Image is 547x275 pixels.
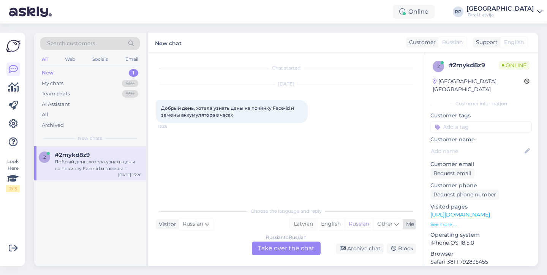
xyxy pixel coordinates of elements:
div: iDeal Latvija [466,12,534,18]
p: iPhone OS 18.5.0 [430,239,532,247]
span: 13:26 [158,123,187,129]
div: 99+ [122,80,138,87]
input: Add name [431,147,523,155]
p: Operating system [430,231,532,239]
span: 2 [43,154,46,160]
span: Russian [442,38,463,46]
div: [DATE] 13:26 [118,172,141,178]
div: Support [473,38,498,46]
div: Email [124,54,140,64]
div: My chats [42,80,63,87]
div: Russian [345,218,373,230]
div: 99+ [122,90,138,98]
div: Archive chat [336,243,384,254]
p: Visited pages [430,203,532,211]
div: Archived [42,122,64,129]
span: English [504,38,524,46]
div: Russian to Russian [266,234,307,241]
div: Take over the chat [252,242,321,255]
input: Add a tag [430,121,532,133]
span: Russian [183,220,203,228]
span: Other [377,220,393,227]
a: [URL][DOMAIN_NAME] [430,211,490,218]
div: Добрый день, хотела узнать цены на починку Face-id и замены аккумулятора в часах [55,158,141,172]
p: Customer name [430,136,532,144]
div: 1 [129,69,138,77]
p: See more ... [430,221,532,228]
p: Customer tags [430,112,532,120]
div: Request phone number [430,190,499,200]
div: 2 / 3 [6,185,20,192]
div: Block [387,243,416,254]
div: All [42,111,48,119]
div: Look Here [6,158,20,192]
div: Socials [91,54,109,64]
div: Choose the language and reply [156,208,416,215]
div: Visitor [156,220,176,228]
a: [GEOGRAPHIC_DATA]iDeal Latvija [466,6,542,18]
span: 2 [437,63,440,69]
span: Online [499,61,530,70]
div: Customer information [430,100,532,107]
div: Chat started [156,65,416,71]
div: English [317,218,345,230]
p: Customer phone [430,182,532,190]
div: # 2mykd8z9 [449,61,499,70]
div: [GEOGRAPHIC_DATA] [466,6,534,12]
div: Customer [406,38,436,46]
div: Me [403,220,414,228]
div: Web [63,54,77,64]
div: [DATE] [156,81,416,87]
span: Search customers [47,40,95,47]
p: Browser [430,250,532,258]
div: AI Assistant [42,101,70,108]
div: Team chats [42,90,70,98]
div: Request email [430,168,474,179]
div: All [40,54,49,64]
p: Safari 381.1.792835455 [430,258,532,266]
div: New [42,69,54,77]
p: Customer email [430,160,532,168]
img: Askly Logo [6,39,21,53]
div: [GEOGRAPHIC_DATA], [GEOGRAPHIC_DATA] [433,77,524,93]
div: RP [453,6,463,17]
span: #2mykd8z9 [55,152,90,158]
span: Добрый день, хотела узнать цены на починку Face-id и замены аккумулятора в часах [161,105,295,118]
div: Latvian [290,218,317,230]
span: New chats [78,135,102,142]
div: Online [393,5,435,19]
label: New chat [155,37,182,47]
